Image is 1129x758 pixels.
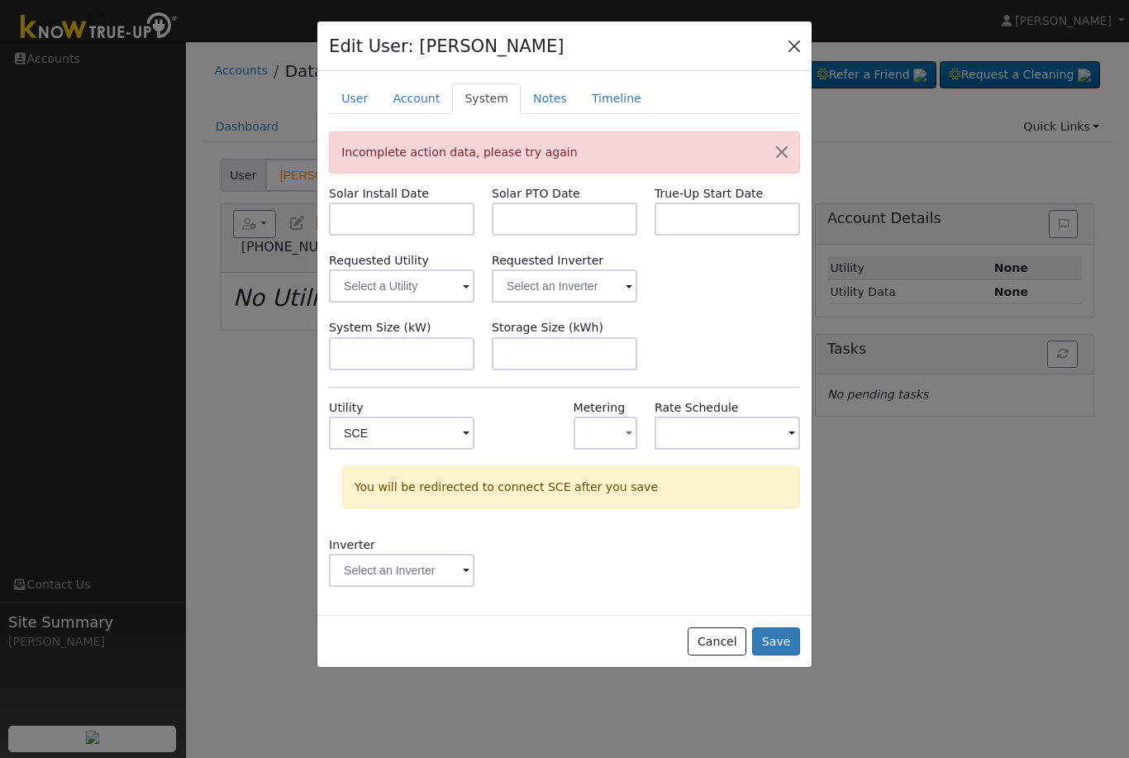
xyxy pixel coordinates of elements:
label: Storage Size (kWh) [492,319,603,336]
label: Rate Schedule [655,399,738,417]
input: Select a Utility [329,269,474,303]
button: Cancel [688,627,746,656]
a: Account [380,83,452,114]
label: Requested Utility [329,252,474,269]
div: You will be redirected to connect SCE after you save [342,466,800,508]
a: User [329,83,380,114]
label: Requested Inverter [492,252,637,269]
label: Utility [329,399,363,417]
h4: Edit User: [PERSON_NAME] [329,33,564,60]
a: Timeline [579,83,654,114]
input: Select a Utility [329,417,474,450]
label: True-Up Start Date [655,185,763,203]
a: Notes [521,83,579,114]
span: Incomplete action data, please try again [341,145,578,159]
label: System Size (kW) [329,319,431,336]
label: Solar Install Date [329,185,429,203]
input: Select an Inverter [329,554,474,587]
label: Metering [574,399,626,417]
input: Select an Inverter [492,269,637,303]
button: Save [752,627,800,656]
a: System [452,83,521,114]
label: Inverter [329,536,375,554]
label: Solar PTO Date [492,185,580,203]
